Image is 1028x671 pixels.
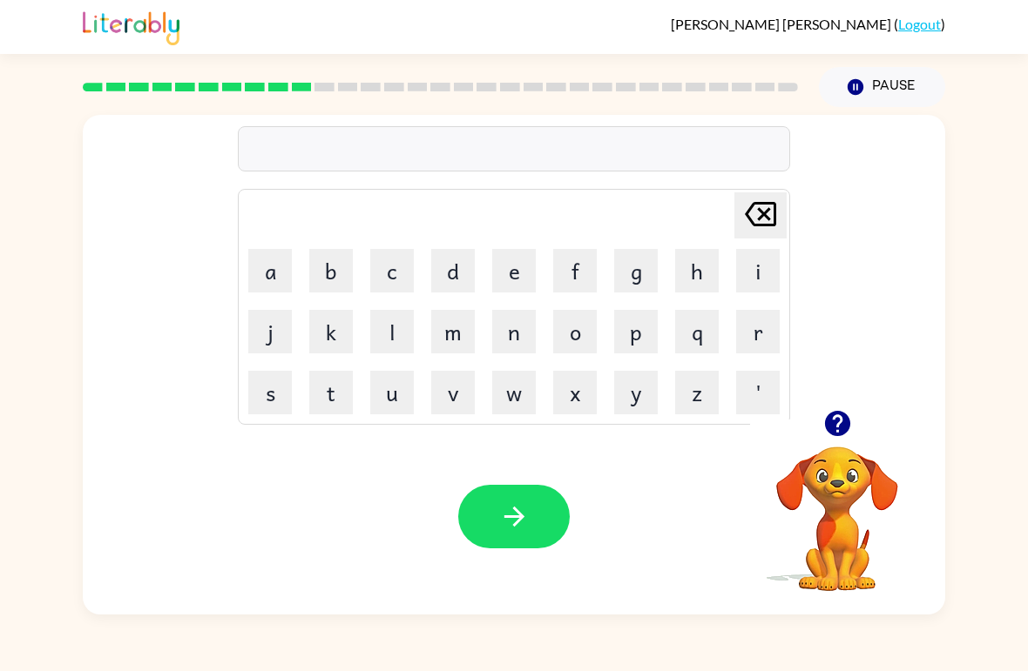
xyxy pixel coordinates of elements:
[750,419,924,594] video: Your browser must support playing .mp4 files to use Literably. Please try using another browser.
[309,371,353,414] button: t
[614,249,658,292] button: g
[309,310,353,353] button: k
[492,371,536,414] button: w
[675,249,719,292] button: h
[431,249,475,292] button: d
[898,16,941,32] a: Logout
[553,310,597,353] button: o
[248,371,292,414] button: s
[492,249,536,292] button: e
[370,371,414,414] button: u
[736,371,780,414] button: '
[675,371,719,414] button: z
[736,249,780,292] button: i
[492,310,536,353] button: n
[671,16,894,32] span: [PERSON_NAME] [PERSON_NAME]
[675,310,719,353] button: q
[83,7,179,45] img: Literably
[819,67,945,107] button: Pause
[553,249,597,292] button: f
[614,310,658,353] button: p
[553,371,597,414] button: x
[736,310,780,353] button: r
[248,310,292,353] button: j
[431,371,475,414] button: v
[614,371,658,414] button: y
[431,310,475,353] button: m
[309,249,353,292] button: b
[248,249,292,292] button: a
[370,249,414,292] button: c
[671,16,945,32] div: ( )
[370,310,414,353] button: l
